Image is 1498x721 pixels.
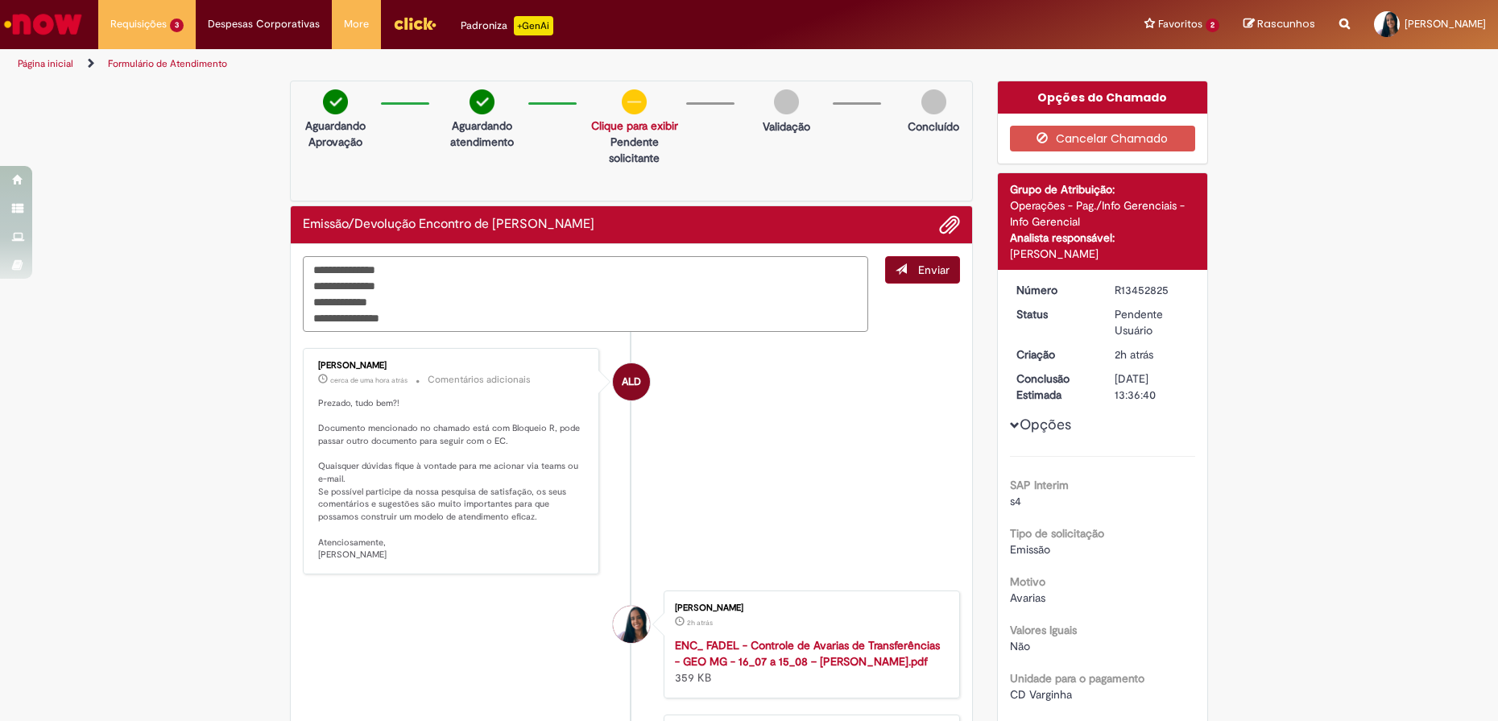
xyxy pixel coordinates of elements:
[1010,623,1077,637] b: Valores Iguais
[318,361,586,371] div: [PERSON_NAME]
[170,19,184,32] span: 3
[1004,282,1103,298] dt: Número
[1405,17,1486,31] span: [PERSON_NAME]
[2,8,85,40] img: ServiceNow
[885,256,960,284] button: Enviar
[1115,371,1190,403] div: [DATE] 13:36:40
[1004,306,1103,322] dt: Status
[18,57,73,70] a: Página inicial
[908,118,959,135] p: Concluído
[344,16,369,32] span: More
[591,118,678,133] a: Clique para exibir
[318,397,586,561] p: Prezado, tudo bem?! Documento mencionado no chamado está com Bloqueio R, pode passar outro docume...
[918,263,950,277] span: Enviar
[675,603,943,613] div: [PERSON_NAME]
[1010,197,1196,230] div: Operações - Pag./Info Gerenciais - Info Gerencial
[303,256,868,332] textarea: Digite sua mensagem aqui...
[1010,246,1196,262] div: [PERSON_NAME]
[1010,687,1072,702] span: CD Varginha
[1010,230,1196,246] div: Analista responsável:
[1010,590,1045,605] span: Avarias
[1115,282,1190,298] div: R13452825
[687,618,713,628] span: 2h atrás
[675,637,943,686] div: 359 KB
[208,16,320,32] span: Despesas Corporativas
[1010,671,1144,686] b: Unidade para o pagamento
[1010,542,1050,557] span: Emissão
[1244,17,1315,32] a: Rascunhos
[297,118,373,150] p: Aguardando Aprovação
[613,363,650,400] div: Andressa Luiza Da Silva
[591,134,678,166] p: Pendente solicitante
[1206,19,1219,32] span: 2
[1010,494,1021,508] span: s4
[303,218,594,232] h2: Emissão/Devolução Encontro de Contas Fornecedor Histórico de tíquete
[1158,16,1202,32] span: Favoritos
[998,81,1208,114] div: Opções do Chamado
[1010,478,1069,492] b: SAP Interim
[921,89,946,114] img: img-circle-grey.png
[622,363,641,401] span: ALD
[330,375,408,385] time: 27/08/2025 16:06:02
[687,618,713,628] time: 27/08/2025 14:36:24
[108,57,227,70] a: Formulário de Atendimento
[1004,346,1103,363] dt: Criação
[330,375,408,385] span: cerca de uma hora atrás
[613,606,650,643] div: Maria Eduarda Resende Giarola
[1004,371,1103,403] dt: Conclusão Estimada
[444,118,519,150] p: Aguardando atendimento
[1115,347,1153,362] span: 2h atrás
[1115,306,1190,338] div: Pendente Usuário
[110,16,167,32] span: Requisições
[393,11,437,35] img: click_logo_yellow_360x200.png
[1115,346,1190,363] div: 27/08/2025 14:36:35
[1010,181,1196,197] div: Grupo de Atribuição:
[675,638,940,669] a: ENC_ FADEL - Controle de Avarias de Transferências - GEO MG - 16_07 a 15_08 – [PERSON_NAME].pdf
[1257,16,1315,31] span: Rascunhos
[763,118,810,135] p: Validação
[1010,126,1196,151] button: Cancelar Chamado
[1010,526,1104,541] b: Tipo de solicitação
[12,49,987,79] ul: Trilhas de página
[470,89,495,114] img: check-circle-green.png
[323,89,348,114] img: check-circle-green.png
[514,16,553,35] p: +GenAi
[774,89,799,114] img: img-circle-grey.png
[1010,639,1030,653] span: Não
[428,373,531,387] small: Comentários adicionais
[939,214,960,235] button: Adicionar anexos
[622,89,647,114] img: circle-minus.png
[1115,347,1153,362] time: 27/08/2025 14:36:35
[461,16,553,35] div: Padroniza
[1010,574,1045,589] b: Motivo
